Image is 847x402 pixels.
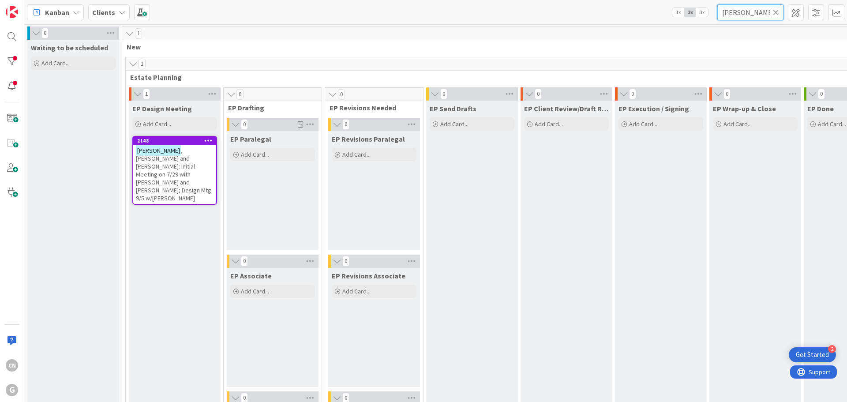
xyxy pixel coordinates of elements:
span: EP Send Drafts [430,104,476,113]
span: 2x [684,8,696,17]
span: 0 [338,89,345,100]
div: CN [6,359,18,372]
span: Add Card... [342,150,371,158]
span: EP Paralegal [230,135,271,143]
img: Visit kanbanzone.com [6,6,18,18]
span: EP Revisions Needed [330,103,412,112]
span: Waiting to be scheduled [31,43,108,52]
div: G [6,384,18,396]
span: 0 [440,89,447,99]
span: 0 [342,256,349,267]
span: 1 [143,89,150,99]
span: Add Card... [629,120,657,128]
span: Kanban [45,7,69,18]
span: EP Wrap-up & Close [713,104,776,113]
span: Add Card... [440,120,468,128]
span: EP Revisions Paralegal [332,135,405,143]
span: 0 [342,119,349,130]
a: 2148[PERSON_NAME], [PERSON_NAME] and [PERSON_NAME]: Initial Meeting on 7/29 with [PERSON_NAME] an... [132,136,217,205]
span: EP Execution / Signing [618,104,689,113]
span: , [PERSON_NAME] and [PERSON_NAME]: Initial Meeting on 7/29 with [PERSON_NAME] and [PERSON_NAME]; ... [136,147,211,202]
span: Add Card... [241,287,269,295]
span: 0 [818,89,825,99]
span: 1 [139,59,146,69]
div: 2148[PERSON_NAME], [PERSON_NAME] and [PERSON_NAME]: Initial Meeting on 7/29 with [PERSON_NAME] an... [133,137,216,204]
span: Add Card... [41,59,70,67]
span: EP Drafting [228,103,311,112]
div: 2148 [133,137,216,145]
input: Quick Filter... [717,4,783,20]
span: EP Design Meeting [132,104,192,113]
span: Add Card... [143,120,171,128]
span: 0 [241,256,248,267]
span: 1 [135,28,142,39]
span: 0 [236,89,244,100]
span: Add Card... [241,150,269,158]
span: 0 [241,119,248,130]
span: 3x [696,8,708,17]
span: 0 [535,89,542,99]
span: Support [19,1,40,12]
div: Get Started [796,350,829,359]
span: Add Card... [342,287,371,295]
div: 2148 [137,138,216,144]
div: Open Get Started checklist, remaining modules: 2 [789,347,836,362]
span: EP Done [807,104,834,113]
span: Add Card... [818,120,846,128]
span: Add Card... [723,120,752,128]
span: Add Card... [535,120,563,128]
span: 0 [41,28,49,38]
mark: [PERSON_NAME] [136,145,181,155]
span: 1x [672,8,684,17]
b: Clients [92,8,115,17]
span: 0 [723,89,731,99]
span: EP Revisions Associate [332,271,405,280]
span: 0 [629,89,636,99]
span: EP Associate [230,271,272,280]
span: EP Client Review/Draft Review Meeting [524,104,609,113]
div: 2 [828,345,836,353]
